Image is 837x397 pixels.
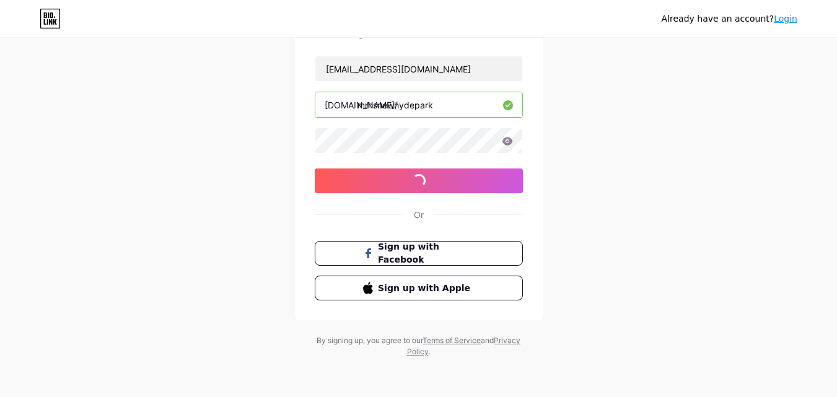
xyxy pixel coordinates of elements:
button: Sign up with Facebook [315,241,523,266]
div: Or [414,208,424,221]
input: username [315,92,522,117]
span: Sign up with Facebook [378,240,474,266]
span: sign up with email [363,176,474,186]
button: Sign up with Apple [315,276,523,300]
div: By signing up, you agree to our and . [313,335,524,357]
div: [DOMAIN_NAME]/ [325,98,398,111]
span: Sign up with Apple [378,282,474,295]
div: Already have an account? [662,12,797,25]
a: Login [774,14,797,24]
input: Email [315,56,522,81]
a: Terms of Service [423,336,481,345]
